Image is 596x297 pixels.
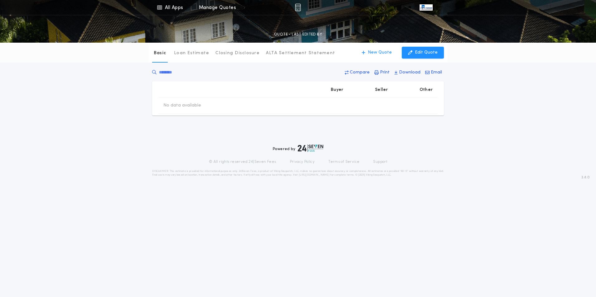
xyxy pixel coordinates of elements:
p: Email [431,69,442,76]
p: Edit Quote [415,49,438,56]
p: New Quote [368,49,392,56]
button: Download [392,67,422,78]
p: Print [380,69,390,76]
img: img [295,4,301,11]
p: Compare [350,69,370,76]
p: Basic [154,50,166,56]
p: ALTA Settlement Statement [266,50,335,56]
img: logo [298,144,323,152]
img: vs-icon [420,4,433,11]
p: Seller [375,87,388,93]
div: Powered by [273,144,323,152]
a: [URL][DOMAIN_NAME] [299,174,329,176]
button: Compare [343,67,372,78]
span: 3.8.0 [581,175,590,180]
p: Other [420,87,433,93]
p: Buyer [331,87,343,93]
a: Terms of Service [328,159,359,164]
button: Print [372,67,392,78]
button: Email [423,67,444,78]
button: Edit Quote [402,47,444,59]
a: Support [373,159,387,164]
p: Closing Disclosure [215,50,260,56]
p: Download [399,69,421,76]
p: DISCLAIMER: This estimate is provided for informational purposes only. 24|Seven Fees, a product o... [152,169,444,177]
button: New Quote [355,47,398,59]
p: Loan Estimate [174,50,209,56]
a: Privacy Policy [290,159,315,164]
td: No data available [158,97,206,114]
p: © All rights reserved. 24|Seven Fees [209,159,276,164]
p: QUOTE - LAST EDITED BY [274,31,322,38]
